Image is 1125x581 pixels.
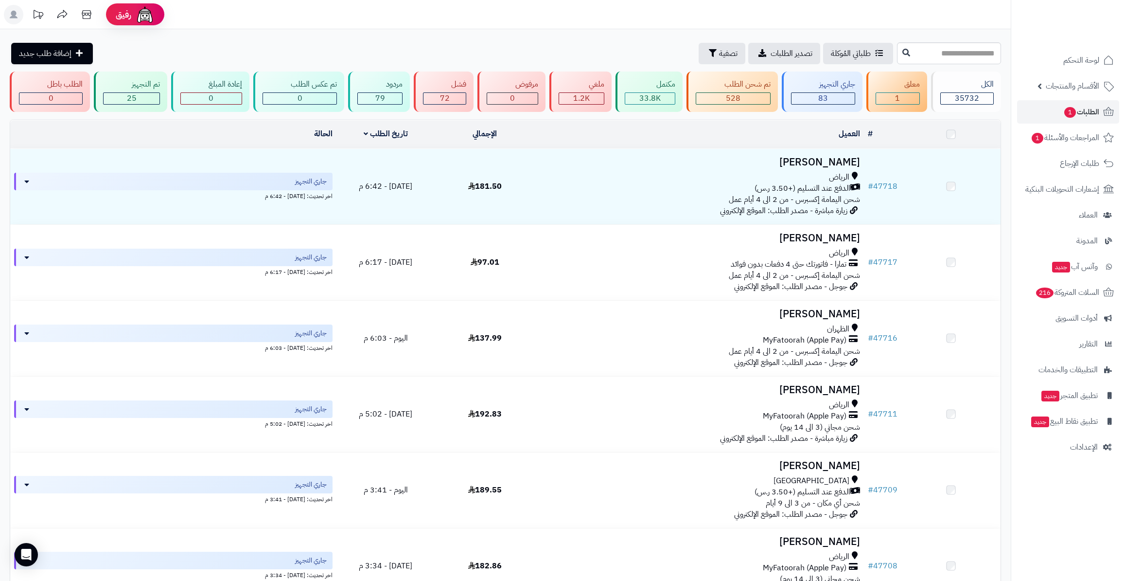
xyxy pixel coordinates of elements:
div: الطلب باطل [19,79,83,90]
a: مرفوض 0 [475,72,547,112]
div: اخر تحديث: [DATE] - 6:42 م [14,190,333,200]
a: المدونة [1017,229,1119,253]
a: تطبيق المتجرجديد [1017,384,1119,407]
a: العملاء [1017,203,1119,227]
span: الرياض [829,399,849,411]
span: إشعارات التحويلات البنكية [1025,182,1099,196]
span: طلبات الإرجاع [1060,157,1099,170]
span: # [868,256,873,268]
div: جاري التجهيز [791,79,855,90]
span: الإعدادات [1070,440,1098,454]
h3: [PERSON_NAME] [538,309,860,320]
span: 181.50 [468,181,502,192]
span: # [868,408,873,420]
span: MyFatoorah (Apple Pay) [763,563,846,574]
div: 79 [358,93,402,104]
span: الدفع عند التسليم (+3.50 ر.س) [755,487,850,498]
span: شحن اليمامة إكسبرس - من 2 الى 4 أيام عمل [729,345,860,357]
a: الحالة [314,128,333,140]
a: إضافة طلب جديد [11,43,93,64]
span: شحن أي مكان - من 3 الى 9 أيام [766,497,860,509]
h3: [PERSON_NAME] [538,536,860,547]
a: تصدير الطلبات [748,43,820,64]
span: 33.8K [639,92,661,104]
span: 0 [510,92,515,104]
div: 0 [181,93,242,104]
div: 1157 [559,93,604,104]
div: معلق [876,79,919,90]
span: 1 [1031,132,1044,144]
span: جاري التجهيز [295,480,327,490]
span: جاري التجهيز [295,177,327,186]
span: وآتس آب [1051,260,1098,273]
span: جوجل - مصدر الطلب: الموقع الإلكتروني [734,357,847,368]
div: مكتمل [625,79,675,90]
div: Open Intercom Messenger [15,543,38,566]
span: تصدير الطلبات [771,48,812,59]
span: جاري التجهيز [295,328,327,338]
span: 0 [49,92,53,104]
div: 1 [876,93,919,104]
span: زيارة مباشرة - مصدر الطلب: الموقع الإلكتروني [720,205,847,217]
span: التقارير [1079,337,1098,351]
span: تطبيق نقاط البيع [1030,415,1098,428]
span: شحن اليمامة إكسبرس - من 2 الى 4 أيام عمل [729,270,860,281]
span: # [868,181,873,192]
span: جديد [1031,417,1049,427]
a: وآتس آبجديد [1017,255,1119,278]
div: 33787 [625,93,675,104]
h3: [PERSON_NAME] [538,460,860,472]
a: التقارير [1017,332,1119,356]
span: جوجل - مصدر الطلب: الموقع الإلكتروني [734,281,847,292]
span: جوجل - مصدر الطلب: الموقع الإلكتروني [734,508,847,520]
a: أدوات التسويق [1017,307,1119,330]
a: مكتمل 33.8K [614,72,685,112]
span: الرياض [829,172,849,183]
span: 25 [127,92,137,104]
div: فشل [423,79,466,90]
span: العملاء [1079,208,1098,222]
a: العميل [839,128,860,140]
span: [DATE] - 6:17 م [359,256,412,268]
div: مردود [357,79,402,90]
a: إشعارات التحويلات البنكية [1017,178,1119,201]
span: 97.01 [471,256,499,268]
span: المدونة [1076,234,1098,248]
a: فشل 72 [412,72,475,112]
a: مردود 79 [346,72,411,112]
span: الدفع عند التسليم (+3.50 ر.س) [755,183,850,194]
span: اليوم - 6:03 م [364,332,408,344]
span: تطبيق المتجر [1040,389,1098,402]
span: الرياض [829,551,849,563]
span: 1.2K [573,92,590,104]
span: تصفية [719,48,738,59]
span: جديد [1041,391,1059,401]
span: 182.86 [468,560,502,572]
span: السلات المتروكة [1035,286,1099,299]
a: طلبات الإرجاع [1017,152,1119,175]
div: إعادة المبلغ [180,79,242,90]
span: تمارا - فاتورتك حتى 4 دفعات بدون فوائد [731,259,846,270]
span: # [868,560,873,572]
h3: [PERSON_NAME] [538,233,860,244]
span: المراجعات والأسئلة [1031,131,1099,145]
a: # [868,128,873,140]
a: الإعدادات [1017,436,1119,459]
div: اخر تحديث: [DATE] - 3:41 م [14,493,333,504]
div: 0 [487,93,537,104]
span: إضافة طلب جديد [19,48,71,59]
span: لوحة التحكم [1063,54,1099,67]
span: 72 [440,92,450,104]
div: 72 [423,93,466,104]
span: 137.99 [468,332,502,344]
a: تحديثات المنصة [26,5,50,27]
a: #47709 [868,484,897,496]
a: #47711 [868,408,897,420]
span: شحن اليمامة إكسبرس - من 2 الى 4 أيام عمل [729,194,860,205]
a: #47708 [868,560,897,572]
a: ملغي 1.2K [547,72,614,112]
a: لوحة التحكم [1017,49,1119,72]
span: 0 [209,92,213,104]
a: الكل35732 [929,72,1003,112]
span: # [868,332,873,344]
